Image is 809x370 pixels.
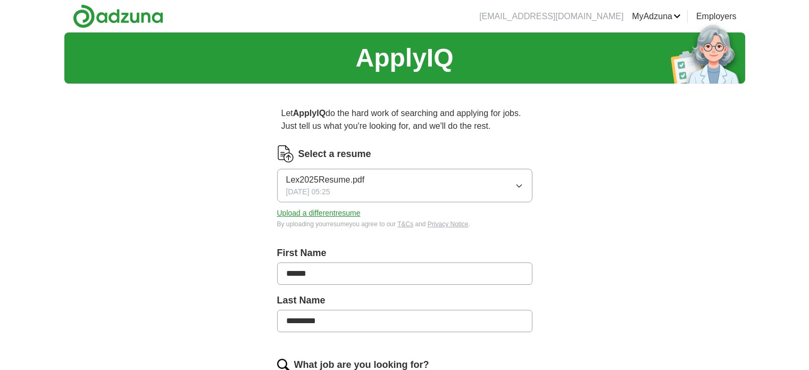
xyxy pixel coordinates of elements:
[277,103,532,137] p: Let do the hard work of searching and applying for jobs. Just tell us what you're looking for, an...
[277,293,532,308] label: Last Name
[293,109,326,118] strong: ApplyIQ
[397,220,413,228] a: T&Cs
[428,220,469,228] a: Privacy Notice
[696,10,737,23] a: Employers
[277,169,532,202] button: Lex2025Resume.pdf[DATE] 05:25
[277,208,361,219] button: Upload a differentresume
[277,219,532,229] div: By uploading your resume you agree to our and .
[298,147,371,161] label: Select a resume
[286,186,330,198] span: [DATE] 05:25
[479,10,623,23] li: [EMAIL_ADDRESS][DOMAIN_NAME]
[286,174,365,186] span: Lex2025Resume.pdf
[632,10,681,23] a: MyAdzuna
[355,39,453,77] h1: ApplyIQ
[277,246,532,260] label: First Name
[73,4,163,28] img: Adzuna logo
[277,145,294,162] img: CV Icon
